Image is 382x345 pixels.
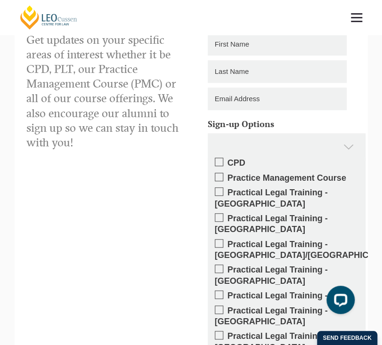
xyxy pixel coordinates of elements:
[215,187,358,209] label: Practical Legal Training - [GEOGRAPHIC_DATA]
[215,265,358,287] label: Practical Legal Training - [GEOGRAPHIC_DATA]
[208,120,366,129] h5: Sign-up Options
[215,305,358,328] label: Practical Legal Training - [GEOGRAPHIC_DATA]
[215,173,358,184] label: Practice Management Course
[208,60,347,83] input: Last Name
[19,5,79,30] a: [PERSON_NAME] Centre for Law
[319,282,358,321] iframe: LiveChat chat widget
[215,239,358,261] label: Practical Legal Training - [GEOGRAPHIC_DATA]/[GEOGRAPHIC_DATA]
[208,33,347,56] input: First Name
[215,290,358,301] label: Practical Legal Training - NT
[208,88,347,110] input: Email Address
[215,158,358,168] label: CPD
[26,33,184,151] p: Get updates on your specific areas of interest whether it be CPD, PLT, our Practice Management Co...
[215,213,358,235] label: Practical Legal Training - [GEOGRAPHIC_DATA]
